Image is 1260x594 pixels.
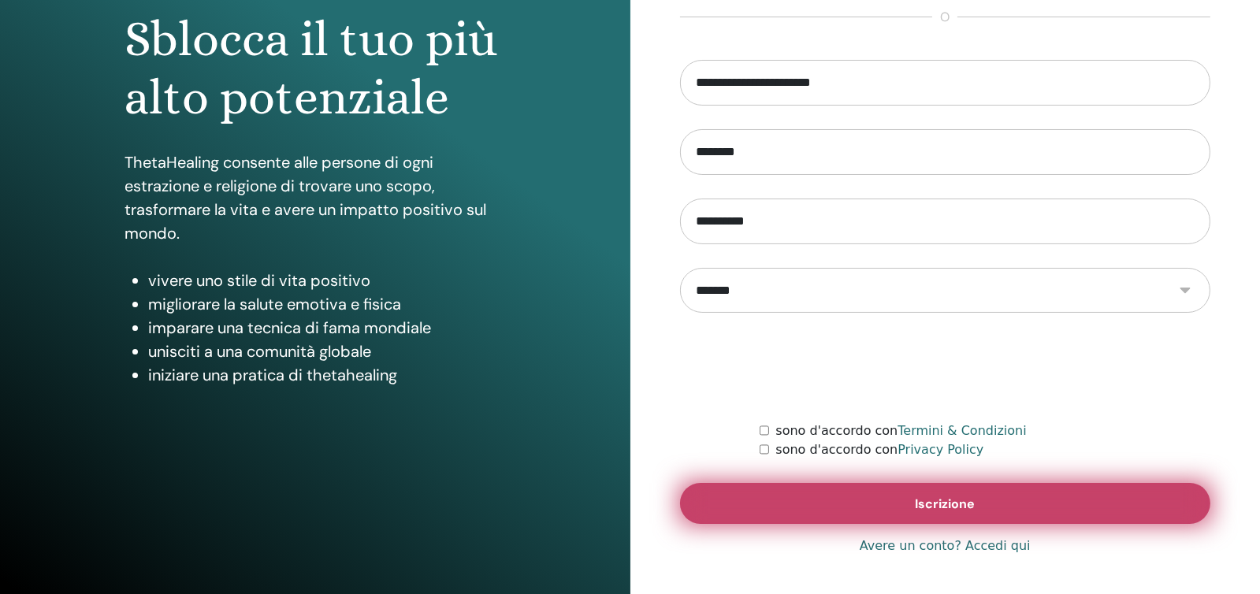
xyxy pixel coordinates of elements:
h1: Sblocca il tuo più alto potenziale [125,10,505,128]
li: unisciti a una comunità globale [148,340,505,363]
iframe: reCAPTCHA [825,336,1065,398]
li: imparare una tecnica di fama mondiale [148,316,505,340]
p: ThetaHealing consente alle persone di ogni estrazione e religione di trovare uno scopo, trasforma... [125,150,505,245]
li: iniziare una pratica di thetahealing [148,363,505,387]
label: sono d'accordo con [775,440,983,459]
li: migliorare la salute emotiva e fisica [148,292,505,316]
label: sono d'accordo con [775,421,1026,440]
button: Iscrizione [680,483,1211,524]
span: Iscrizione [915,496,975,512]
span: o [932,8,957,27]
a: Privacy Policy [898,442,983,457]
a: Termini & Condizioni [898,423,1026,438]
a: Avere un conto? Accedi qui [860,536,1031,555]
li: vivere uno stile di vita positivo [148,269,505,292]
